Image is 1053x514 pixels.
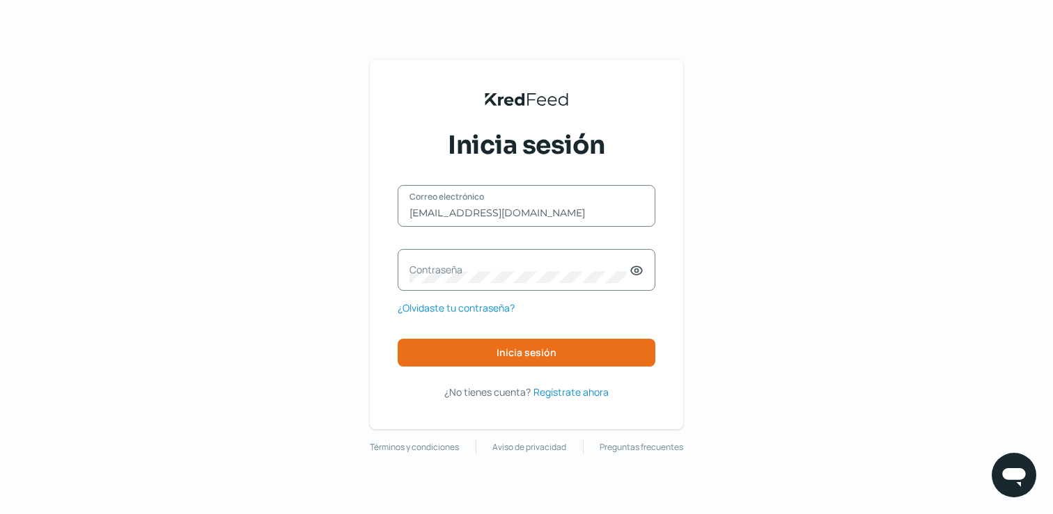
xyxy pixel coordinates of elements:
button: Inicia sesión [398,339,655,367]
span: ¿No tienes cuenta? [444,385,531,399]
a: Aviso de privacidad [492,440,566,455]
span: Inicia sesión [497,348,556,358]
a: Preguntas frecuentes [600,440,683,455]
img: chatIcon [1000,461,1028,489]
label: Correo electrónico [409,191,630,202]
a: ¿Olvidaste tu contraseña? [398,299,515,316]
span: Inicia sesión [448,128,605,163]
label: Contraseña [409,263,630,276]
a: Regístrate ahora [533,383,609,401]
a: Términos y condiciones [370,440,459,455]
